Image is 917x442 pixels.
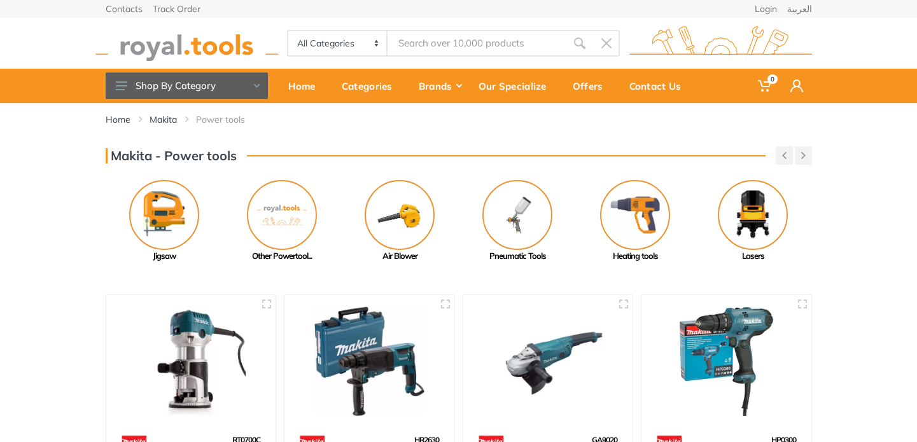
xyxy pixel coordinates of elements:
[196,113,245,126] a: Power tools
[767,74,778,84] span: 0
[694,180,812,263] a: Lasers
[106,250,223,263] div: Jigsaw
[577,250,694,263] div: Heating tools
[279,69,333,103] a: Home
[694,250,812,263] div: Lasers
[600,180,670,250] img: Royal - Heating tools
[296,307,443,417] img: Royal Tools - Rotary Hammer Drill 800W 26 mm 3 Mode SDS Plus
[787,4,812,13] a: العربية
[470,73,564,99] div: Our Specialize
[755,4,777,13] a: Login
[150,113,177,126] a: Makita
[247,180,317,250] img: No Image
[223,180,341,263] a: Other Powertool...
[341,180,459,263] a: Air Blower
[279,73,333,99] div: Home
[482,180,552,250] img: Royal - Pneumatic Tools
[333,73,410,99] div: Categories
[341,250,459,263] div: Air Blower
[106,180,223,263] a: Jigsaw
[459,180,577,263] a: Pneumatic Tools
[223,250,341,263] div: Other Powertool...
[718,180,788,250] img: Royal - Lasers
[288,31,388,55] select: Category
[333,69,410,103] a: Categories
[577,180,694,263] a: Heating tools
[410,73,470,99] div: Brands
[388,30,566,57] input: Site search
[620,73,699,99] div: Contact Us
[459,250,577,263] div: Pneumatic Tools
[129,180,199,250] img: Royal - Jigsaw
[106,148,237,163] h3: Makita - Power tools
[653,307,800,417] img: Royal Tools - Hammer Driver Drill 320W
[629,26,812,61] img: royal.tools Logo
[475,307,622,417] img: Royal Tools - Angle Grinder 230 mm (9″) 2,200 W
[365,180,435,250] img: Royal - Air Blower
[106,73,268,99] button: Shop By Category
[106,113,812,126] nav: breadcrumb
[106,4,143,13] a: Contacts
[106,113,130,126] a: Home
[153,4,200,13] a: Track Order
[564,69,620,103] a: Offers
[564,73,620,99] div: Offers
[620,69,699,103] a: Contact Us
[118,307,265,417] img: Royal Tools - Trimmer 6,8mm 710w variable speed
[749,69,781,103] a: 0
[95,26,278,61] img: royal.tools Logo
[470,69,564,103] a: Our Specialize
